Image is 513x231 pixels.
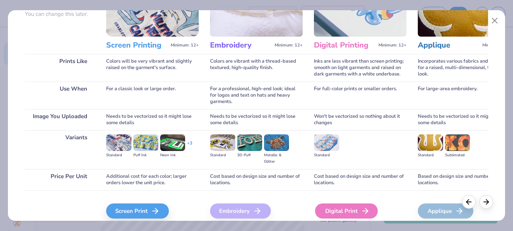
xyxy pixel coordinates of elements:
[418,40,479,50] h3: Applique
[264,134,289,151] img: Metallic & Glitter
[106,203,169,219] div: Screen Print
[106,220,199,226] span: We'll vectorize your image.
[106,169,199,190] div: Additional cost for each color; larger orders lower the unit price.
[106,40,168,50] h3: Screen Printing
[418,169,510,190] div: Based on design size and number of locations.
[210,109,303,130] div: Needs to be vectorized so it might lose some details
[264,152,289,165] div: Metallic & Glitter
[210,134,235,151] img: Standard
[418,54,510,82] div: Incorporates various fabrics and threads for a raised, multi-dimensional, textured look.
[315,203,378,219] div: Digital Print
[133,152,158,159] div: Puff Ink
[210,220,303,226] span: We'll vectorize your image.
[210,82,303,109] div: For a professional, high-end look; ideal for logos and text on hats and heavy garments.
[314,40,375,50] h3: Digital Printing
[418,152,443,159] div: Standard
[25,130,95,169] div: Variants
[379,43,406,48] span: Minimum: 12+
[25,82,95,109] div: Use When
[237,134,262,151] img: 3D Puff
[210,40,272,50] h3: Embroidery
[106,134,131,151] img: Standard
[171,43,199,48] span: Minimum: 12+
[237,152,262,159] div: 3D Puff
[418,203,473,219] div: Applique
[25,169,95,190] div: Price Per Unit
[25,54,95,82] div: Prints Like
[487,14,502,28] button: Close
[445,152,470,159] div: Sublimated
[106,152,131,159] div: Standard
[314,152,339,159] div: Standard
[418,82,510,109] div: For large-area embroidery.
[314,134,339,151] img: Standard
[106,109,199,130] div: Needs to be vectorized so it might lose some details
[25,11,95,17] p: You can change this later.
[418,109,510,130] div: Needs to be vectorized so it might lose some details
[275,43,303,48] span: Minimum: 12+
[314,169,406,190] div: Cost based on design size and number of locations.
[210,54,303,82] div: Colors are vibrant with a thread-based textured, high-quality finish.
[418,220,510,226] span: We'll vectorize your image.
[133,134,158,151] img: Puff Ink
[106,82,199,109] div: For a classic look or large order.
[160,134,185,151] img: Neon Ink
[187,140,192,153] div: + 3
[210,203,271,219] div: Embroidery
[210,152,235,159] div: Standard
[25,109,95,130] div: Image You Uploaded
[314,82,406,109] div: For full-color prints or smaller orders.
[314,54,406,82] div: Inks are less vibrant than screen printing; smooth on light garments and raised on dark garments ...
[418,134,443,151] img: Standard
[210,169,303,190] div: Cost based on design size and number of locations.
[445,134,470,151] img: Sublimated
[314,109,406,130] div: Won't be vectorized so nothing about it changes
[482,43,510,48] span: Minimum: 12+
[106,54,199,82] div: Colors will be very vibrant and slightly raised on the garment's surface.
[160,152,185,159] div: Neon Ink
